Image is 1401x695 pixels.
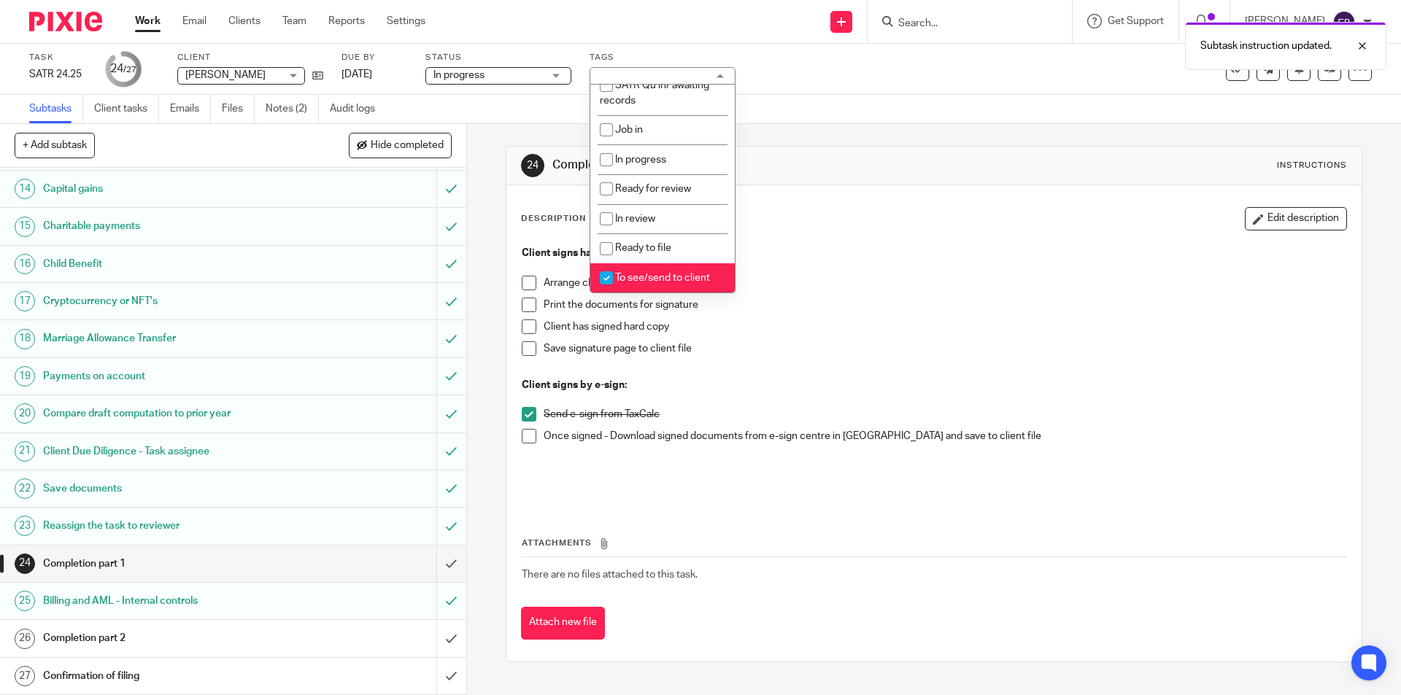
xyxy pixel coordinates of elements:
[228,14,260,28] a: Clients
[185,70,266,80] span: [PERSON_NAME]
[43,627,296,649] h1: Completion part 2
[135,14,161,28] a: Work
[43,515,296,537] h1: Reassign the task to reviewer
[15,403,35,424] div: 20
[615,214,655,224] span: In review
[522,570,698,580] span: There are no files attached to this task.
[1245,207,1347,230] button: Edit description
[43,553,296,575] h1: Completion part 1
[15,554,35,574] div: 24
[15,516,35,536] div: 23
[544,276,1346,290] p: Arrange client meeting
[222,95,255,123] a: Files
[1200,39,1332,53] p: Subtask instruction updated.
[330,95,386,123] a: Audit logs
[29,12,102,31] img: Pixie
[43,215,296,237] h1: Charitable payments
[43,327,296,349] h1: Marriage Allowance Transfer
[110,61,136,77] div: 24
[15,179,35,199] div: 14
[521,154,544,177] div: 24
[615,125,643,135] span: Job in
[43,365,296,387] h1: Payments on account
[371,140,444,152] span: Hide completed
[282,14,306,28] a: Team
[15,217,35,237] div: 15
[15,591,35,611] div: 25
[615,273,710,283] span: To see/send to client
[15,291,35,311] div: 17
[521,213,586,225] p: Description
[328,14,365,28] a: Reports
[43,253,296,275] h1: Child Benefit
[590,52,736,63] label: Tags
[425,52,571,63] label: Status
[600,80,709,106] span: SATR Qu in/ awaiting records
[29,95,83,123] a: Subtasks
[15,329,35,349] div: 18
[1332,10,1356,34] img: svg%3E
[15,441,35,462] div: 21
[1277,160,1347,171] div: Instructions
[43,590,296,612] h1: Billing and AML - Internal controls
[349,133,452,158] button: Hide completed
[544,319,1346,334] p: Client has signed hard copy
[522,380,627,390] strong: Client signs by e-sign:
[182,14,207,28] a: Email
[521,607,605,640] button: Attach new file
[15,666,35,686] div: 27
[43,403,296,424] h1: Compare draft computation to prior year
[387,14,425,28] a: Settings
[615,155,666,165] span: In progress
[544,407,1346,422] p: Send e-sign from TaxCalc
[552,158,965,173] h1: Completion part 1
[43,178,296,200] h1: Capital gains
[15,366,35,387] div: 19
[170,95,211,123] a: Emails
[522,539,592,547] span: Attachments
[341,69,372,79] span: [DATE]
[266,95,319,123] a: Notes (2)
[615,184,691,194] span: Ready for review
[433,70,485,80] span: In progress
[43,440,296,462] h1: Client Due Diligence - Task assignee
[341,52,407,63] label: Due by
[15,478,35,499] div: 22
[123,66,136,74] small: /27
[544,298,1346,312] p: Print the documents for signature
[29,67,88,82] div: SATR 24.25
[544,341,1346,356] p: Save signature page to client file
[43,478,296,500] h1: Save documents
[43,290,296,312] h1: Cryptocurrency or NFT's
[544,429,1346,443] p: Once signed - Download signed documents from e-sign centre in [GEOGRAPHIC_DATA] and save to clien...
[43,665,296,687] h1: Confirmation of filing
[15,133,95,158] button: + Add subtask
[15,254,35,274] div: 16
[522,248,632,258] strong: Client signs hard copy:
[177,52,323,63] label: Client
[615,243,671,253] span: Ready to file
[94,95,159,123] a: Client tasks
[15,629,35,649] div: 26
[29,52,88,63] label: Task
